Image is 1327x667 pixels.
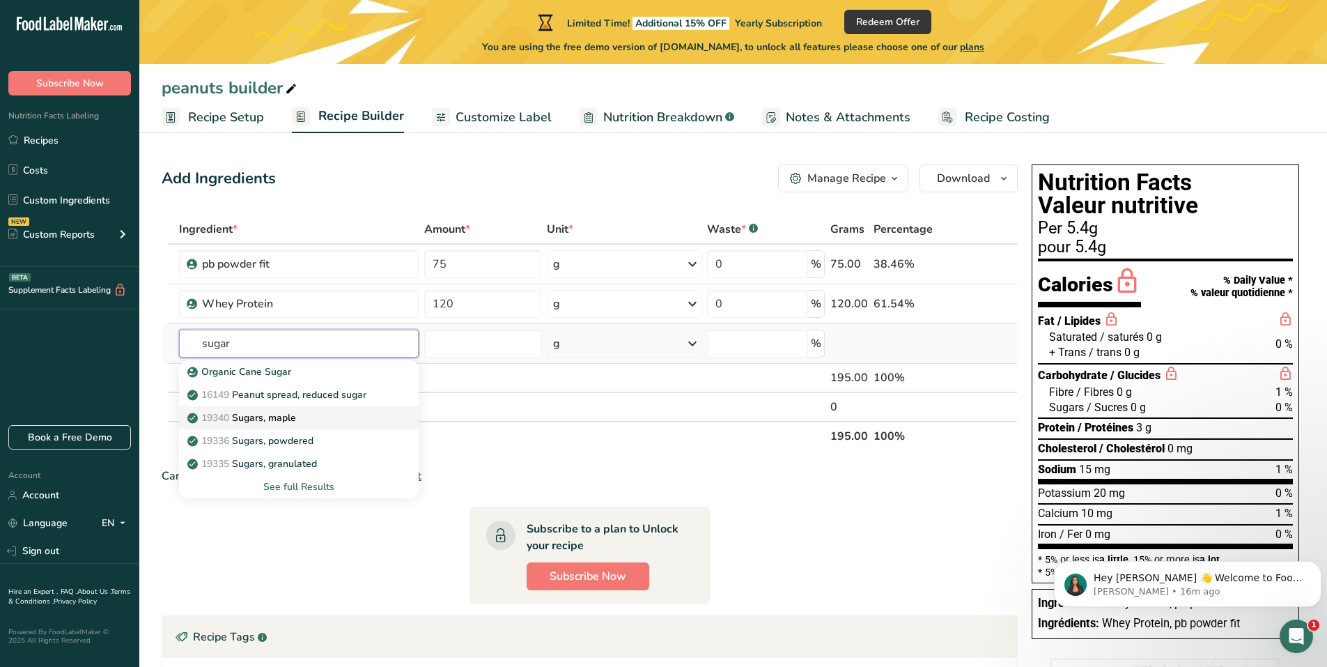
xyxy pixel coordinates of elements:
a: Nutrition Breakdown [580,102,734,133]
span: Amount [424,221,470,238]
p: Sugars, powdered [190,434,313,448]
a: Book a Free Demo [8,425,131,450]
a: Recipe Builder [292,100,404,134]
th: 195.00 [828,421,871,450]
div: Calories [1038,267,1141,307]
div: How Subscription Upgrades Work on [DOMAIN_NAME] [29,344,233,374]
a: 19340Sugars, maple [179,406,419,429]
span: 19336 [201,434,229,447]
span: Ingredients: [1038,597,1099,610]
div: BETA [9,273,31,282]
a: Customize Label [432,102,552,133]
div: Hire an Expert Services [20,273,258,298]
span: Carbohydrate [1038,369,1108,382]
a: Hire an Expert . [8,587,58,597]
a: 19336Sugars, powdered [179,429,419,452]
span: 0 mg [1085,528,1110,541]
span: Download [937,170,990,187]
a: Privacy Policy [54,597,97,606]
div: Can't find your ingredient? [162,468,1018,484]
button: Download [919,164,1018,192]
span: Unit [547,221,573,238]
a: 16149Peanut spread, reduced sugar [179,383,419,406]
span: 1 % [1275,463,1293,476]
div: Subscribe to a plan to Unlock your recipe [527,521,682,554]
div: How to Print Your Labels & Choose the Right Printer [29,304,233,333]
a: FAQ . [61,587,77,597]
p: Peanut spread, reduced sugar [190,388,366,402]
div: Send us a message [14,187,265,226]
button: Help [139,435,209,491]
span: 1 % [1275,385,1293,399]
span: Customize Label [456,108,552,127]
span: Ingrédients: [1038,617,1099,630]
span: / saturés [1100,330,1144,344]
button: Subscribe Now [8,71,131,95]
span: / Glucides [1110,369,1161,382]
div: pour 5.4g [1038,239,1293,256]
span: 0 % [1275,401,1293,414]
div: Powered By FoodLabelMaker © 2025 All Rights Reserved [8,628,131,645]
a: Terms & Conditions . [8,587,130,606]
p: Sugars, granulated [190,457,317,471]
img: logo [28,31,121,44]
div: Per 5.4g [1038,220,1293,237]
div: Limited Time! [535,14,822,31]
span: Recipe Costing [965,108,1050,127]
div: 100% [874,369,952,386]
img: Profile image for Rana [202,22,230,50]
span: Sodium [1038,463,1076,476]
button: Search for help [20,239,258,267]
span: 1 [1308,620,1319,631]
div: 61.54% [874,296,952,312]
div: pb powder fit [202,256,376,273]
span: Grams [830,221,864,238]
span: / Fer [1060,528,1082,541]
span: Calcium [1038,507,1078,520]
a: Language [8,511,68,535]
div: Recipe Tags [162,616,1017,658]
div: g [553,296,560,312]
h1: Nutrition Facts Valeur nutritive [1038,171,1293,217]
span: / Fibres [1076,385,1114,399]
img: Profile image for Aya [176,22,203,50]
a: Notes & Attachments [762,102,910,133]
span: 19340 [201,411,229,424]
span: + Trans [1049,346,1086,359]
iframe: Intercom notifications message [1048,532,1327,629]
span: 0 g [1124,346,1140,359]
span: You are using the free demo version of [DOMAIN_NAME], to unlock all features please choose one of... [482,40,984,54]
span: 15 mg [1079,463,1110,476]
div: % Daily Value * % valeur quotidienne * [1190,275,1293,299]
img: Profile image for Reem [149,22,177,50]
button: Manage Recipe [778,164,908,192]
p: How can we help? [28,146,251,170]
span: Potassium [1038,486,1091,500]
span: 0 g [1117,385,1132,399]
div: How to Print Your Labels & Choose the Right Printer [20,298,258,339]
a: About Us . [77,587,111,597]
div: Manage Recipe [807,170,886,187]
div: BIG NEWS: Our New Supplement Labeling Software is Here [14,392,265,569]
span: / Lipides [1057,314,1101,328]
span: 0 g [1131,401,1146,414]
div: Hire an Expert Services [29,278,233,293]
span: 19335 [201,457,229,470]
span: 0 % [1275,528,1293,541]
span: Recipe Builder [318,107,404,125]
div: * 5% ou moins c’est , 15% ou plus c’est [1038,567,1293,577]
span: Messages [81,470,129,480]
p: Sugars, maple [190,411,296,425]
div: g [553,256,560,273]
span: Search for help [29,246,113,261]
button: Redeem Offer [844,10,931,34]
span: 3 g [1136,421,1151,434]
span: Subscribe Now [550,568,626,585]
span: 20 mg [1094,486,1125,500]
span: plans [960,40,984,54]
span: / trans [1089,346,1122,359]
button: Messages [70,435,139,491]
